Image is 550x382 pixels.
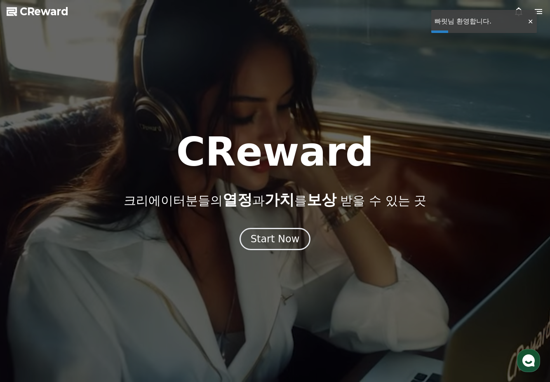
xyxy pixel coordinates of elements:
button: Start Now [240,228,311,250]
a: 대화 [54,261,106,282]
div: Start Now [251,232,300,246]
span: CReward [20,5,68,18]
a: 설정 [106,261,158,282]
span: 가치 [265,191,294,208]
span: 대화 [75,274,85,281]
span: 설정 [127,274,137,280]
h1: CReward [176,132,374,172]
span: 홈 [26,274,31,280]
a: CReward [7,5,68,18]
a: Start Now [240,236,311,244]
span: 보상 [307,191,336,208]
a: 홈 [2,261,54,282]
span: 열정 [223,191,252,208]
p: 크리에이터분들의 과 를 받을 수 있는 곳 [124,192,426,208]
